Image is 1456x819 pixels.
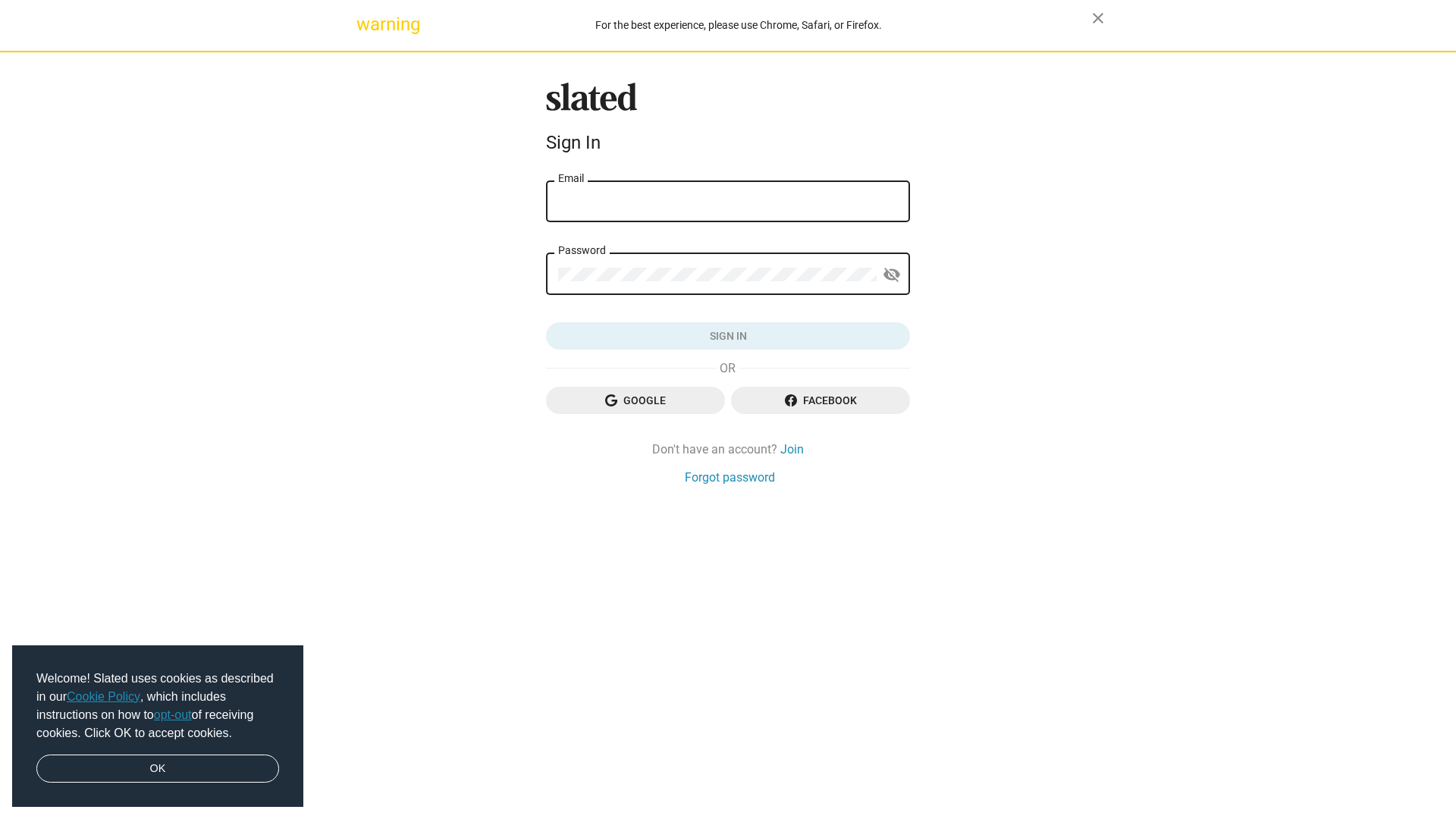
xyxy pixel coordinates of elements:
button: Facebook [731,387,910,414]
div: cookieconsent [12,645,303,808]
a: Join [780,441,804,457]
div: Don't have an account? [546,441,910,457]
a: dismiss cookie message [36,755,279,783]
mat-icon: close [1089,9,1107,27]
a: opt-out [154,708,192,721]
span: Google [558,387,713,414]
div: For the best experience, please use Chrome, Safari, or Firefox. [385,15,1092,36]
span: Welcome! Slated uses cookies as described in our , which includes instructions on how to of recei... [36,670,279,742]
div: Sign In [546,132,910,153]
mat-icon: warning [356,15,375,33]
mat-icon: visibility_off [883,263,901,287]
span: Facebook [743,387,898,414]
button: Google [546,387,725,414]
button: Show password [877,260,907,290]
a: Cookie Policy [67,690,140,703]
sl-branding: Sign In [546,83,910,160]
a: Forgot password [685,469,775,485]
